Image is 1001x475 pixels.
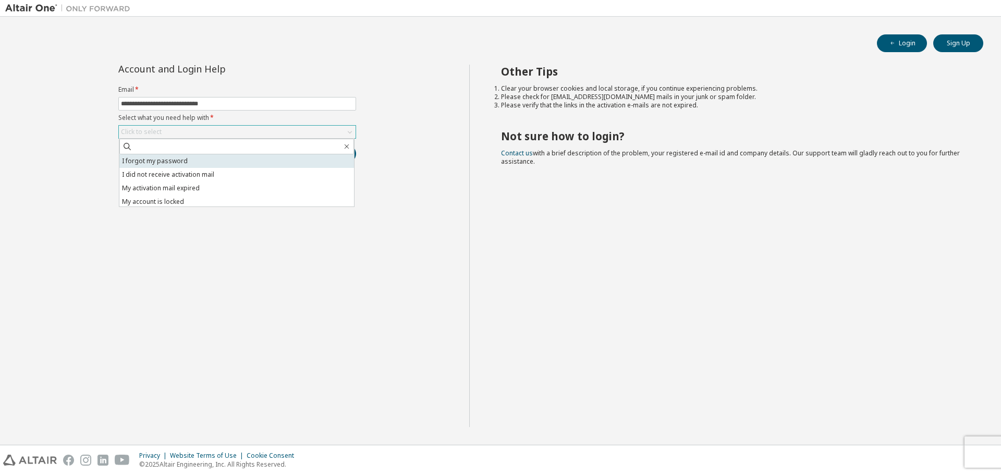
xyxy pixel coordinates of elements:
[247,452,300,460] div: Cookie Consent
[501,149,533,157] a: Contact us
[933,34,983,52] button: Sign Up
[63,455,74,466] img: facebook.svg
[139,452,170,460] div: Privacy
[501,149,960,166] span: with a brief description of the problem, your registered e-mail id and company details. Our suppo...
[118,65,309,73] div: Account and Login Help
[501,93,965,101] li: Please check for [EMAIL_ADDRESS][DOMAIN_NAME] mails in your junk or spam folder.
[501,101,965,109] li: Please verify that the links in the activation e-mails are not expired.
[877,34,927,52] button: Login
[139,460,300,469] p: © 2025 Altair Engineering, Inc. All Rights Reserved.
[115,455,130,466] img: youtube.svg
[119,154,354,168] li: I forgot my password
[121,128,162,136] div: Click to select
[501,129,965,143] h2: Not sure how to login?
[501,65,965,78] h2: Other Tips
[501,84,965,93] li: Clear your browser cookies and local storage, if you continue experiencing problems.
[80,455,91,466] img: instagram.svg
[5,3,136,14] img: Altair One
[119,126,356,138] div: Click to select
[97,455,108,466] img: linkedin.svg
[170,452,247,460] div: Website Terms of Use
[3,455,57,466] img: altair_logo.svg
[118,114,356,122] label: Select what you need help with
[118,86,356,94] label: Email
